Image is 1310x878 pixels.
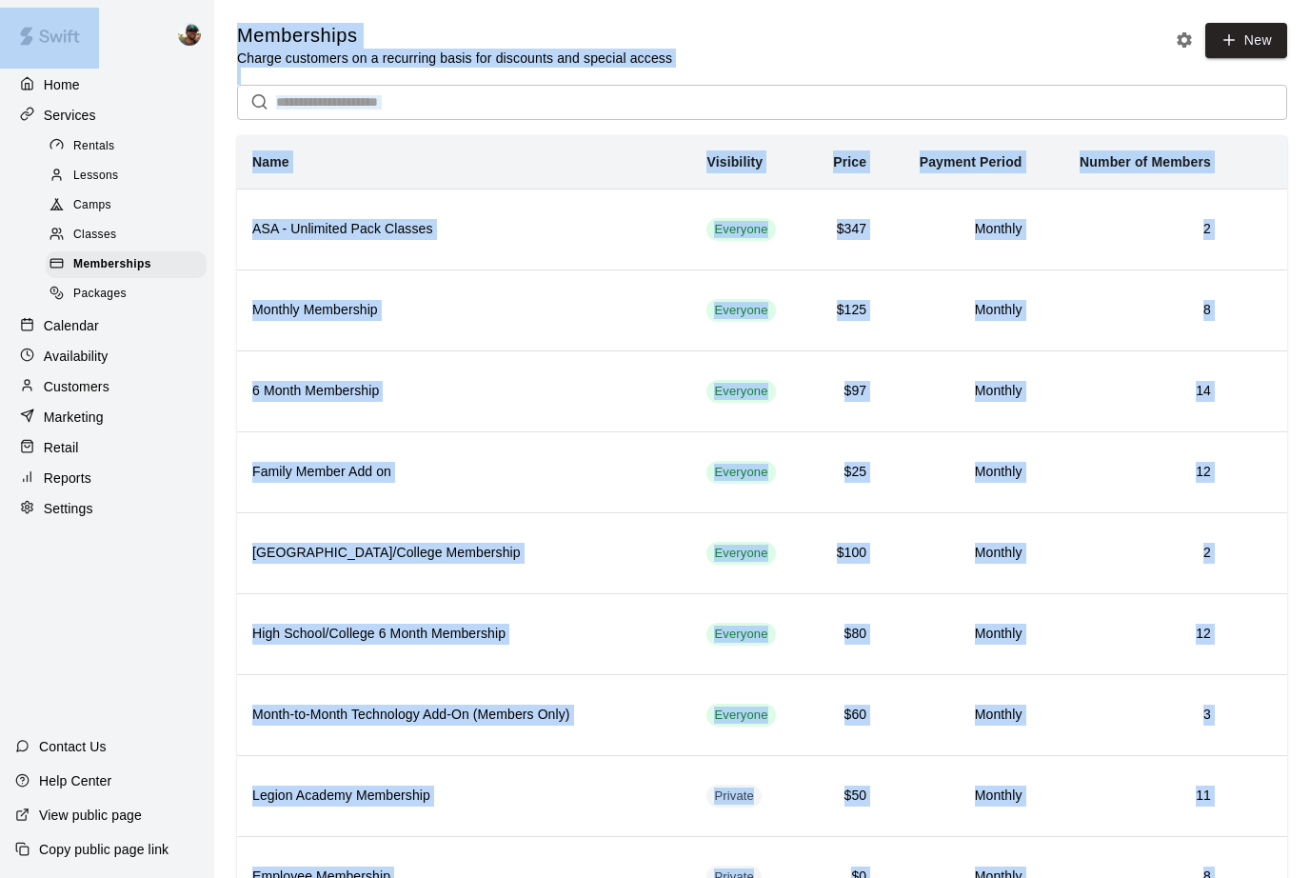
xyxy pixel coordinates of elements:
span: Everyone [706,545,775,563]
h6: Monthly [897,219,1022,240]
a: Settings [15,494,199,523]
h6: 2 [1053,219,1211,240]
span: Memberships [73,255,151,274]
h6: Monthly [897,624,1022,645]
a: Home [15,70,199,99]
h6: Family Member Add on [252,462,676,483]
h6: 11 [1053,786,1211,807]
div: Classes [46,222,207,249]
a: Services [15,101,199,130]
div: This membership is visible to all customers [706,704,775,727]
p: Home [44,75,80,94]
div: Rentals [46,133,207,160]
p: Copy public page link [39,840,169,859]
p: Calendar [44,316,99,335]
p: Reports [44,469,91,488]
p: Contact Us [39,737,107,756]
a: Marketing [15,403,199,431]
a: Memberships [46,250,214,280]
span: Everyone [706,221,775,239]
p: Charge customers on a recurring basis for discounts and special access [237,49,672,68]
p: Availability [44,347,109,366]
h6: Legion Academy Membership [252,786,676,807]
div: Ben Boykin [174,15,214,53]
h6: $347 [823,219,866,240]
div: This membership is visible to all customers [706,218,775,241]
span: Everyone [706,707,775,725]
b: Visibility [706,154,763,170]
h6: $100 [823,543,866,564]
b: Price [833,154,866,170]
h6: $50 [823,786,866,807]
h6: $97 [823,381,866,402]
div: This membership is visible to all customers [706,299,775,322]
div: Memberships [46,251,207,278]
b: Name [252,154,289,170]
h6: Monthly Membership [252,300,676,321]
h6: Month-to-Month Technology Add-On (Members Only) [252,705,676,726]
h6: 3 [1053,705,1211,726]
p: Customers [44,377,109,396]
a: New [1205,23,1287,58]
a: Classes [46,221,214,250]
h6: $125 [823,300,866,321]
p: Services [44,106,96,125]
h6: 12 [1053,462,1211,483]
div: This membership is visible to all customers [706,623,775,646]
a: Lessons [46,161,214,190]
h6: [GEOGRAPHIC_DATA]/College Membership [252,543,676,564]
div: Packages [46,281,207,308]
h6: $60 [823,705,866,726]
div: This membership is visible to all customers [706,542,775,565]
span: Everyone [706,302,775,320]
span: Everyone [706,383,775,401]
a: Rentals [46,131,214,161]
p: Help Center [39,771,111,790]
div: Camps [46,192,207,219]
div: This membership is hidden from the memberships page [706,785,762,808]
span: Everyone [706,626,775,644]
span: Packages [73,285,127,304]
p: Settings [44,499,93,518]
div: This membership is visible to all customers [706,461,775,484]
span: Everyone [706,464,775,482]
a: Camps [46,191,214,221]
span: Camps [73,196,111,215]
h6: Monthly [897,462,1022,483]
h6: Monthly [897,543,1022,564]
a: Calendar [15,311,199,340]
b: Number of Members [1080,154,1211,170]
h6: $80 [823,624,866,645]
h6: 12 [1053,624,1211,645]
h6: 2 [1053,543,1211,564]
span: Lessons [73,167,119,186]
p: View public page [39,806,142,825]
h6: Monthly [897,786,1022,807]
h6: 14 [1053,381,1211,402]
a: Availability [15,342,199,370]
h6: High School/College 6 Month Membership [252,624,676,645]
button: Memberships settings [1170,26,1199,54]
span: Rentals [73,137,115,156]
h6: Monthly [897,705,1022,726]
div: This membership is visible to all customers [706,380,775,403]
a: Retail [15,433,199,462]
p: Marketing [44,408,104,427]
a: Reports [15,464,199,492]
div: Lessons [46,163,207,190]
img: Ben Boykin [178,23,201,46]
h6: Monthly [897,381,1022,402]
a: Packages [46,280,214,309]
h6: Monthly [897,300,1022,321]
h6: ASA - Unlimited Pack Classes [252,219,676,240]
a: Customers [15,372,199,401]
h6: 8 [1053,300,1211,321]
